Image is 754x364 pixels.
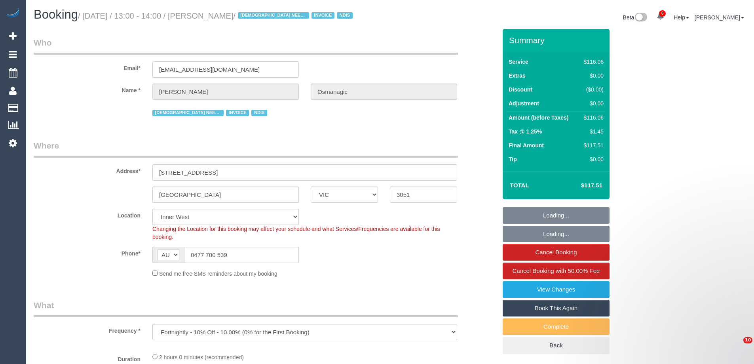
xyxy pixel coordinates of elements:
[581,141,604,149] div: $117.51
[152,110,224,116] span: [DEMOGRAPHIC_DATA] NEEDED
[152,226,440,240] span: Changing the Location for this booking may affect your schedule and what Services/Frequencies are...
[581,72,604,80] div: $0.00
[503,337,610,354] a: Back
[28,247,146,257] label: Phone*
[581,99,604,107] div: $0.00
[28,209,146,219] label: Location
[78,11,355,20] small: / [DATE] / 13:00 - 14:00 / [PERSON_NAME]
[234,11,355,20] span: /
[727,337,746,356] iframe: Intercom live chat
[634,13,647,23] img: New interface
[28,61,146,72] label: Email*
[34,299,458,317] legend: What
[311,12,334,19] span: INVOICE
[509,99,539,107] label: Adjustment
[226,110,249,116] span: INVOICE
[184,247,299,263] input: Phone*
[238,12,309,19] span: [DEMOGRAPHIC_DATA] NEEDED
[34,140,458,158] legend: Where
[509,72,526,80] label: Extras
[509,86,532,93] label: Discount
[581,155,604,163] div: $0.00
[337,12,352,19] span: NDIS
[581,114,604,122] div: $116.06
[311,84,457,100] input: Last Name*
[623,14,648,21] a: Beta
[28,84,146,94] label: Name *
[509,114,568,122] label: Amount (before Taxes)
[581,128,604,135] div: $1.45
[510,182,529,189] strong: Total
[557,182,602,189] h4: $117.51
[28,164,146,175] label: Address*
[659,10,666,17] span: 6
[503,244,610,261] a: Cancel Booking
[509,128,542,135] label: Tax @ 1.25%
[503,300,610,316] a: Book This Again
[653,8,668,25] a: 6
[5,8,21,19] img: Automaid Logo
[509,141,544,149] label: Final Amount
[509,155,517,163] label: Tip
[509,36,606,45] h3: Summary
[581,58,604,66] div: $116.06
[503,263,610,279] a: Cancel Booking with 50.00% Fee
[152,61,299,78] input: Email*
[674,14,689,21] a: Help
[513,267,600,274] span: Cancel Booking with 50.00% Fee
[251,110,267,116] span: NDIS
[581,86,604,93] div: ($0.00)
[390,187,457,203] input: Post Code*
[695,14,744,21] a: [PERSON_NAME]
[152,84,299,100] input: First Name*
[159,354,244,360] span: 2 hours 0 minutes (recommended)
[509,58,528,66] label: Service
[34,37,458,55] legend: Who
[34,8,78,21] span: Booking
[28,353,146,363] label: Duration
[152,187,299,203] input: Suburb*
[28,324,146,335] label: Frequency *
[743,337,752,343] span: 10
[159,271,277,277] span: Send me free SMS reminders about my booking
[503,281,610,298] a: View Changes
